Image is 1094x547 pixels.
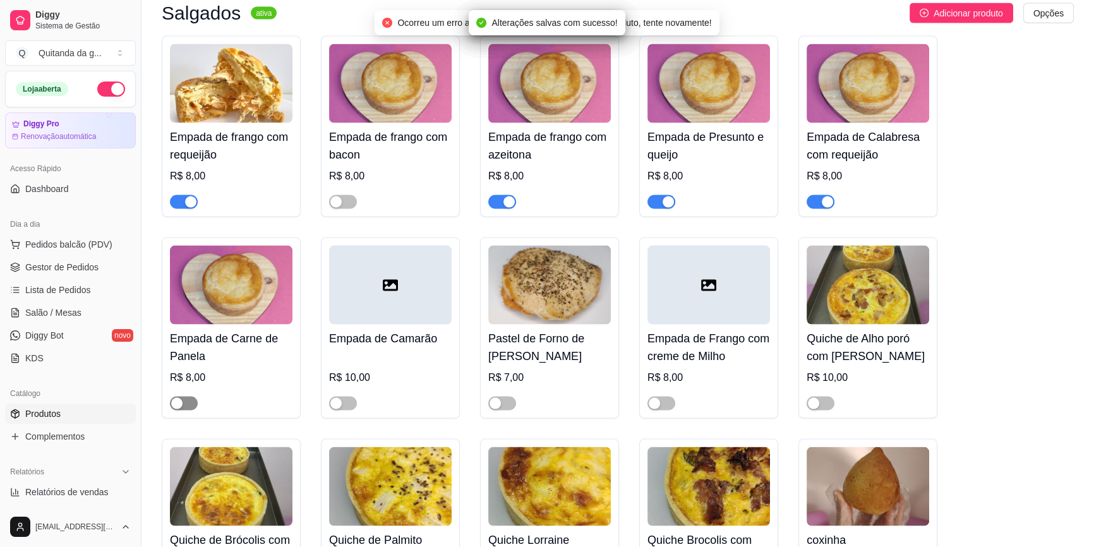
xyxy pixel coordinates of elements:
[170,169,292,184] div: R$ 8,00
[329,447,452,526] img: product-image
[5,512,136,542] button: [EMAIL_ADDRESS][DOMAIN_NAME]
[488,447,611,526] img: product-image
[170,447,292,526] img: product-image
[488,44,611,123] img: product-image
[647,330,770,365] h4: Empada de Frango com creme de Milho
[807,44,929,123] img: product-image
[5,404,136,424] a: Produtos
[5,482,136,502] a: Relatórios de vendas
[25,407,61,420] span: Produtos
[329,44,452,123] img: product-image
[25,352,44,364] span: KDS
[1033,6,1064,20] span: Opções
[920,9,929,18] span: plus-circle
[382,18,392,28] span: close-circle
[170,128,292,164] h4: Empada de frango com requeijão
[25,329,64,342] span: Diggy Bot
[491,18,617,28] span: Alterações salvas com sucesso!
[647,128,770,164] h4: Empada de Presunto e queijo
[934,6,1003,20] span: Adicionar produto
[35,522,116,532] span: [EMAIL_ADDRESS][DOMAIN_NAME]
[5,280,136,300] a: Lista de Pedidos
[25,238,112,251] span: Pedidos balcão (PDV)
[488,330,611,365] h4: Pastel de Forno de [PERSON_NAME]
[807,370,929,385] div: R$ 10,00
[5,179,136,199] a: Dashboard
[5,159,136,179] div: Acesso Rápido
[5,303,136,323] a: Salão / Mesas
[5,257,136,277] a: Gestor de Pedidos
[170,246,292,325] img: product-image
[97,81,125,97] button: Alterar Status
[807,447,929,526] img: product-image
[25,284,91,296] span: Lista de Pedidos
[1023,3,1074,23] button: Opções
[162,6,241,21] h3: Salgados
[5,40,136,66] button: Select a team
[807,128,929,164] h4: Empada de Calabresa com requeijão
[25,183,69,195] span: Dashboard
[5,383,136,404] div: Catálogo
[807,169,929,184] div: R$ 8,00
[5,348,136,368] a: KDS
[647,447,770,526] img: product-image
[476,18,486,28] span: check-circle
[170,370,292,385] div: R$ 8,00
[329,169,452,184] div: R$ 8,00
[23,119,59,129] article: Diggy Pro
[807,330,929,365] h4: Quiche de Alho poró com [PERSON_NAME]
[647,169,770,184] div: R$ 8,00
[25,306,81,319] span: Salão / Mesas
[647,44,770,123] img: product-image
[329,330,452,347] h4: Empada de Camarão
[25,261,99,273] span: Gestor de Pedidos
[329,370,452,385] div: R$ 10,00
[329,128,452,164] h4: Empada de frango com bacon
[251,7,277,20] sup: ativa
[170,44,292,123] img: product-image
[35,21,131,31] span: Sistema de Gestão
[170,330,292,365] h4: Empada de Carne de Panela
[488,128,611,164] h4: Empada de frango com azeitona
[5,5,136,35] a: DiggySistema de Gestão
[910,3,1013,23] button: Adicionar produto
[5,505,136,525] a: Relatório de clientes
[488,169,611,184] div: R$ 8,00
[5,234,136,255] button: Pedidos balcão (PDV)
[5,325,136,346] a: Diggy Botnovo
[21,131,96,141] article: Renovação automática
[5,214,136,234] div: Dia a dia
[35,9,131,21] span: Diggy
[16,82,68,96] div: Loja aberta
[25,486,109,498] span: Relatórios de vendas
[16,47,28,59] span: Q
[647,370,770,385] div: R$ 8,00
[25,430,85,443] span: Complementos
[39,47,102,59] div: Quitanda da g ...
[488,246,611,325] img: product-image
[10,467,44,477] span: Relatórios
[5,112,136,148] a: Diggy ProRenovaçãoautomática
[5,426,136,447] a: Complementos
[807,246,929,325] img: product-image
[397,18,711,28] span: Ocorreu um erro ao alterar o status de visibilidade do produto, tente novamente!
[488,370,611,385] div: R$ 7,00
